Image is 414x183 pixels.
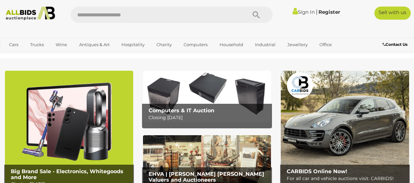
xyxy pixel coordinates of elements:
a: Register [318,9,340,15]
a: Sell with us [374,7,411,20]
a: Charity [152,39,176,50]
img: CARBIDS Online Now! [281,71,409,183]
b: Big Brand Sale - Electronics, Whitegoods and More [11,168,123,180]
b: CARBIDS Online Now! [287,168,347,174]
img: Allbids.com.au [3,7,58,20]
a: [GEOGRAPHIC_DATA] [30,50,85,61]
img: Big Brand Sale - Electronics, Whitegoods and More [5,71,133,183]
img: Computers & IT Auction [143,71,271,122]
b: EHVA | [PERSON_NAME] [PERSON_NAME] Valuers and Auctioneers [149,171,264,183]
a: Jewellery [283,39,312,50]
a: CARBIDS Online Now! CARBIDS Online Now! For all car and vehicle auctions visit: CARBIDS! [281,71,409,183]
a: Contact Us [383,41,409,48]
a: Office [315,39,336,50]
a: Sports [5,50,27,61]
span: | [316,8,317,15]
p: Closing [DATE] [149,114,268,122]
a: Cars [5,39,23,50]
p: For all car and vehicle auctions visit: CARBIDS! [287,174,406,183]
a: Wine [51,39,71,50]
a: Sign In [293,9,315,15]
b: Contact Us [383,42,407,47]
a: Industrial [251,39,280,50]
a: Computers [179,39,212,50]
a: Big Brand Sale - Electronics, Whitegoods and More Big Brand Sale - Electronics, Whitegoods and Mo... [5,71,133,183]
a: Trucks [26,39,48,50]
button: Search [240,7,273,23]
a: Computers & IT Auction Computers & IT Auction Closing [DATE] [143,71,271,122]
a: Household [215,39,247,50]
a: Antiques & Art [75,39,114,50]
a: Hospitality [117,39,149,50]
b: Computers & IT Auction [149,107,214,114]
